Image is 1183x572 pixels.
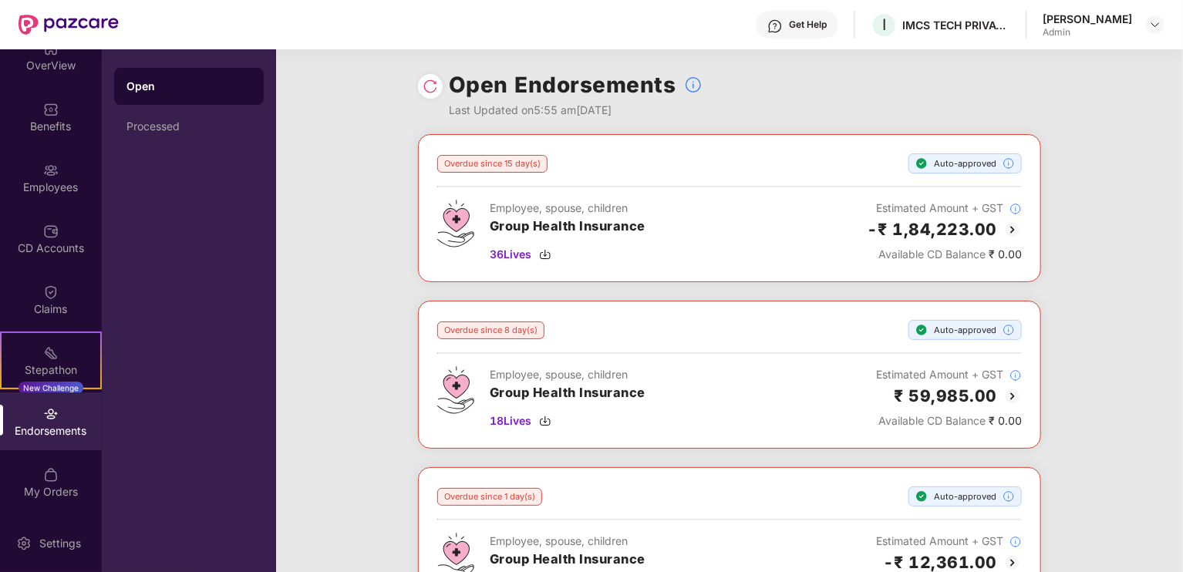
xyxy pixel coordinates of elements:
div: Auto-approved [908,486,1022,506]
h2: -₹ 1,84,223.00 [867,217,997,242]
img: New Pazcare Logo [19,15,119,35]
img: svg+xml;base64,PHN2ZyB4bWxucz0iaHR0cDovL3d3dy53My5vcmcvMjAwMC9zdmciIHdpZHRoPSI0Ny43MTQiIGhlaWdodD... [437,200,474,247]
img: svg+xml;base64,PHN2ZyBpZD0iU3RlcC1Eb25lLTE2eDE2IiB4bWxucz0iaHR0cDovL3d3dy53My5vcmcvMjAwMC9zdmciIH... [915,490,928,503]
div: [PERSON_NAME] [1043,12,1132,26]
div: Estimated Amount + GST [876,366,1022,383]
h3: Group Health Insurance [490,383,645,403]
img: svg+xml;base64,PHN2ZyBpZD0iSGVscC0zMngzMiIgeG1sbnM9Imh0dHA6Ly93d3cudzMub3JnLzIwMDAvc3ZnIiB3aWR0aD... [767,19,783,34]
img: svg+xml;base64,PHN2ZyBpZD0iQmFjay0yMHgyMCIgeG1sbnM9Imh0dHA6Ly93d3cudzMub3JnLzIwMDAvc3ZnIiB3aWR0aD... [1003,553,1022,572]
span: Available CD Balance [878,414,986,427]
span: Available CD Balance [878,247,986,261]
div: Overdue since 8 day(s) [437,321,544,339]
img: svg+xml;base64,PHN2ZyBpZD0iSW5mb18tXzMyeDMyIiBkYXRhLW5hbWU9IkluZm8gLSAzMngzMiIgeG1sbnM9Imh0dHA6Ly... [1009,203,1022,215]
img: svg+xml;base64,PHN2ZyBpZD0iSW5mb18tXzMyeDMyIiBkYXRhLW5hbWU9IkluZm8gLSAzMngzMiIgeG1sbnM9Imh0dHA6Ly... [1003,490,1015,503]
img: svg+xml;base64,PHN2ZyBpZD0iRW5kb3JzZW1lbnRzIiB4bWxucz0iaHR0cDovL3d3dy53My5vcmcvMjAwMC9zdmciIHdpZH... [43,406,59,422]
img: svg+xml;base64,PHN2ZyBpZD0iSW5mb18tXzMyeDMyIiBkYXRhLW5hbWU9IkluZm8gLSAzMngzMiIgeG1sbnM9Imh0dHA6Ly... [1009,536,1022,548]
div: Admin [1043,26,1132,39]
img: svg+xml;base64,PHN2ZyBpZD0iSW5mb18tXzMyeDMyIiBkYXRhLW5hbWU9IkluZm8gLSAzMngzMiIgeG1sbnM9Imh0dHA6Ly... [1003,157,1015,170]
img: svg+xml;base64,PHN2ZyB4bWxucz0iaHR0cDovL3d3dy53My5vcmcvMjAwMC9zdmciIHdpZHRoPSIyMSIgaGVpZ2h0PSIyMC... [43,345,59,361]
img: svg+xml;base64,PHN2ZyBpZD0iU3RlcC1Eb25lLTE2eDE2IiB4bWxucz0iaHR0cDovL3d3dy53My5vcmcvMjAwMC9zdmciIH... [915,157,928,170]
div: Stepathon [2,362,100,378]
img: svg+xml;base64,PHN2ZyBpZD0iSW5mb18tXzMyeDMyIiBkYXRhLW5hbWU9IkluZm8gLSAzMngzMiIgeG1sbnM9Imh0dHA6Ly... [1003,324,1015,336]
div: Auto-approved [908,320,1022,340]
div: Last Updated on 5:55 am[DATE] [449,102,703,119]
img: svg+xml;base64,PHN2ZyBpZD0iQ2xhaW0iIHhtbG5zPSJodHRwOi8vd3d3LnczLm9yZy8yMDAwL3N2ZyIgd2lkdGg9IjIwIi... [43,284,59,300]
img: svg+xml;base64,PHN2ZyBpZD0iRW1wbG95ZWVzIiB4bWxucz0iaHR0cDovL3d3dy53My5vcmcvMjAwMC9zdmciIHdpZHRoPS... [43,163,59,178]
img: svg+xml;base64,PHN2ZyBpZD0iSW5mb18tXzMyeDMyIiBkYXRhLW5hbWU9IkluZm8gLSAzMngzMiIgeG1sbnM9Imh0dHA6Ly... [1009,369,1022,382]
img: svg+xml;base64,PHN2ZyBpZD0iTXlfT3JkZXJzIiBkYXRhLW5hbWU9Ik15IE9yZGVycyIgeG1sbnM9Imh0dHA6Ly93d3cudz... [43,467,59,483]
img: svg+xml;base64,PHN2ZyBpZD0iRG93bmxvYWQtMzJ4MzIiIHhtbG5zPSJodHRwOi8vd3d3LnczLm9yZy8yMDAwL3N2ZyIgd2... [539,415,551,427]
img: svg+xml;base64,PHN2ZyB4bWxucz0iaHR0cDovL3d3dy53My5vcmcvMjAwMC9zdmciIHdpZHRoPSI0Ny43MTQiIGhlaWdodD... [437,366,474,414]
h3: Group Health Insurance [490,550,645,570]
div: Estimated Amount + GST [876,533,1022,550]
div: Overdue since 1 day(s) [437,488,542,506]
h3: Group Health Insurance [490,217,645,237]
div: Auto-approved [908,153,1022,173]
div: IMCS TECH PRIVATE LIMITED [902,18,1010,32]
img: svg+xml;base64,PHN2ZyBpZD0iQ0RfQWNjb3VudHMiIGRhdGEtbmFtZT0iQ0QgQWNjb3VudHMiIHhtbG5zPSJodHRwOi8vd3... [43,224,59,239]
div: Get Help [789,19,827,31]
div: Overdue since 15 day(s) [437,155,548,173]
img: svg+xml;base64,PHN2ZyBpZD0iU3RlcC1Eb25lLTE2eDE2IiB4bWxucz0iaHR0cDovL3d3dy53My5vcmcvMjAwMC9zdmciIH... [915,324,928,336]
img: svg+xml;base64,PHN2ZyBpZD0iQmVuZWZpdHMiIHhtbG5zPSJodHRwOi8vd3d3LnczLm9yZy8yMDAwL3N2ZyIgd2lkdGg9Ij... [43,102,59,117]
img: svg+xml;base64,PHN2ZyBpZD0iUmVsb2FkLTMyeDMyIiB4bWxucz0iaHR0cDovL3d3dy53My5vcmcvMjAwMC9zdmciIHdpZH... [423,79,438,94]
div: Processed [126,120,251,133]
div: ₹ 0.00 [876,412,1022,429]
span: 36 Lives [490,246,531,263]
img: svg+xml;base64,PHN2ZyBpZD0iU2V0dGluZy0yMHgyMCIgeG1sbnM9Imh0dHA6Ly93d3cudzMub3JnLzIwMDAvc3ZnIiB3aW... [16,536,32,551]
img: svg+xml;base64,PHN2ZyBpZD0iRG93bmxvYWQtMzJ4MzIiIHhtbG5zPSJodHRwOi8vd3d3LnczLm9yZy8yMDAwL3N2ZyIgd2... [539,248,551,261]
div: Employee, spouse, children [490,366,645,383]
div: ₹ 0.00 [867,246,1022,263]
h2: ₹ 59,985.00 [895,383,998,409]
div: Employee, spouse, children [490,200,645,217]
div: New Challenge [19,382,83,394]
div: Open [126,79,251,94]
span: 18 Lives [490,412,531,429]
span: I [882,15,886,34]
img: svg+xml;base64,PHN2ZyBpZD0iSW5mb18tXzMyeDMyIiBkYXRhLW5hbWU9IkluZm8gLSAzMngzMiIgeG1sbnM9Imh0dHA6Ly... [684,76,703,94]
div: Settings [35,536,86,551]
img: svg+xml;base64,PHN2ZyBpZD0iRHJvcGRvd24tMzJ4MzIiIHhtbG5zPSJodHRwOi8vd3d3LnczLm9yZy8yMDAwL3N2ZyIgd2... [1149,19,1161,31]
div: Employee, spouse, children [490,533,645,550]
h1: Open Endorsements [449,68,676,102]
img: svg+xml;base64,PHN2ZyBpZD0iQmFjay0yMHgyMCIgeG1sbnM9Imh0dHA6Ly93d3cudzMub3JnLzIwMDAvc3ZnIiB3aWR0aD... [1003,387,1022,405]
div: Estimated Amount + GST [867,200,1022,217]
img: svg+xml;base64,PHN2ZyBpZD0iQmFjay0yMHgyMCIgeG1sbnM9Imh0dHA6Ly93d3cudzMub3JnLzIwMDAvc3ZnIiB3aWR0aD... [1003,220,1022,239]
